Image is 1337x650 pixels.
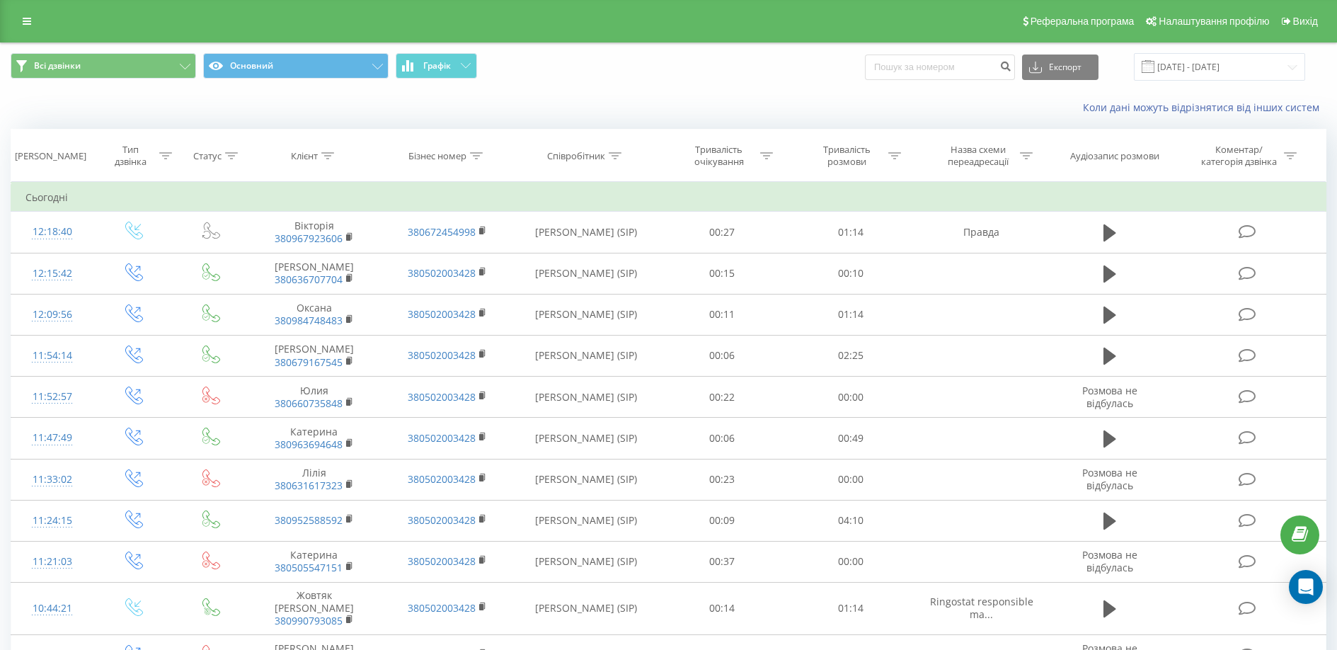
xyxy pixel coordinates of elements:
[408,266,476,280] a: 380502003428
[247,459,381,500] td: Лілія
[247,583,381,635] td: Жовтяк [PERSON_NAME]
[25,342,79,370] div: 11:54:14
[25,466,79,494] div: 11:33:02
[786,541,914,582] td: 00:00
[786,377,914,418] td: 00:00
[247,253,381,294] td: [PERSON_NAME]
[1082,466,1137,492] span: Розмова не відбулась
[1031,16,1135,27] span: Реферальна програма
[408,601,476,615] a: 380502003428
[275,513,343,527] a: 380952588592
[396,53,477,79] button: Графік
[515,541,658,582] td: [PERSON_NAME] (SIP)
[25,507,79,535] div: 11:24:15
[786,500,914,541] td: 04:10
[408,225,476,239] a: 380672454998
[786,418,914,459] td: 00:49
[203,53,389,79] button: Основний
[275,232,343,245] a: 380967923606
[941,144,1016,168] div: Назва схеми переадресації
[105,144,155,168] div: Тип дзвінка
[247,541,381,582] td: Катерина
[914,212,1048,253] td: Правда
[408,472,476,486] a: 380502003428
[275,479,343,492] a: 380631617323
[275,614,343,627] a: 380990793085
[658,377,786,418] td: 00:22
[786,583,914,635] td: 01:14
[658,583,786,635] td: 00:14
[515,500,658,541] td: [PERSON_NAME] (SIP)
[809,144,885,168] div: Тривалість розмови
[681,144,757,168] div: Тривалість очікування
[515,212,658,253] td: [PERSON_NAME] (SIP)
[408,348,476,362] a: 380502003428
[15,150,86,162] div: [PERSON_NAME]
[1082,548,1137,574] span: Розмова не відбулась
[291,150,318,162] div: Клієнт
[1159,16,1269,27] span: Налаштування профілю
[1293,16,1318,27] span: Вихід
[423,61,451,71] span: Графік
[515,418,658,459] td: [PERSON_NAME] (SIP)
[247,335,381,376] td: [PERSON_NAME]
[408,513,476,527] a: 380502003428
[25,383,79,411] div: 11:52:57
[275,355,343,369] a: 380679167545
[25,218,79,246] div: 12:18:40
[25,548,79,576] div: 11:21:03
[25,595,79,622] div: 10:44:21
[275,561,343,574] a: 380505547151
[247,294,381,335] td: Оксана
[658,500,786,541] td: 00:09
[275,314,343,327] a: 380984748483
[275,397,343,410] a: 380660735848
[658,541,786,582] td: 00:37
[275,273,343,286] a: 380636707704
[193,150,222,162] div: Статус
[1083,101,1326,114] a: Коли дані можуть відрізнятися вiд інших систем
[930,595,1033,621] span: Ringostat responsible ma...
[658,418,786,459] td: 00:06
[786,294,914,335] td: 01:14
[247,212,381,253] td: Вікторія
[408,390,476,404] a: 380502003428
[658,459,786,500] td: 00:23
[786,459,914,500] td: 00:00
[1289,570,1323,604] div: Open Intercom Messenger
[515,583,658,635] td: [PERSON_NAME] (SIP)
[658,212,786,253] td: 00:27
[408,150,466,162] div: Бізнес номер
[1022,55,1098,80] button: Експорт
[786,212,914,253] td: 01:14
[547,150,605,162] div: Співробітник
[658,335,786,376] td: 00:06
[408,431,476,445] a: 380502003428
[658,294,786,335] td: 00:11
[408,307,476,321] a: 380502003428
[408,554,476,568] a: 380502003428
[34,60,81,72] span: Всі дзвінки
[786,335,914,376] td: 02:25
[275,438,343,451] a: 380963694648
[1070,150,1159,162] div: Аудіозапис розмови
[865,55,1015,80] input: Пошук за номером
[515,253,658,294] td: [PERSON_NAME] (SIP)
[515,335,658,376] td: [PERSON_NAME] (SIP)
[25,260,79,287] div: 12:15:42
[658,253,786,294] td: 00:15
[1198,144,1280,168] div: Коментар/категорія дзвінка
[25,301,79,329] div: 12:09:56
[515,294,658,335] td: [PERSON_NAME] (SIP)
[247,377,381,418] td: Юлия
[25,424,79,452] div: 11:47:49
[515,459,658,500] td: [PERSON_NAME] (SIP)
[786,253,914,294] td: 00:10
[11,183,1326,212] td: Сьогодні
[515,377,658,418] td: [PERSON_NAME] (SIP)
[11,53,196,79] button: Всі дзвінки
[1082,384,1137,410] span: Розмова не відбулась
[247,418,381,459] td: Катерина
